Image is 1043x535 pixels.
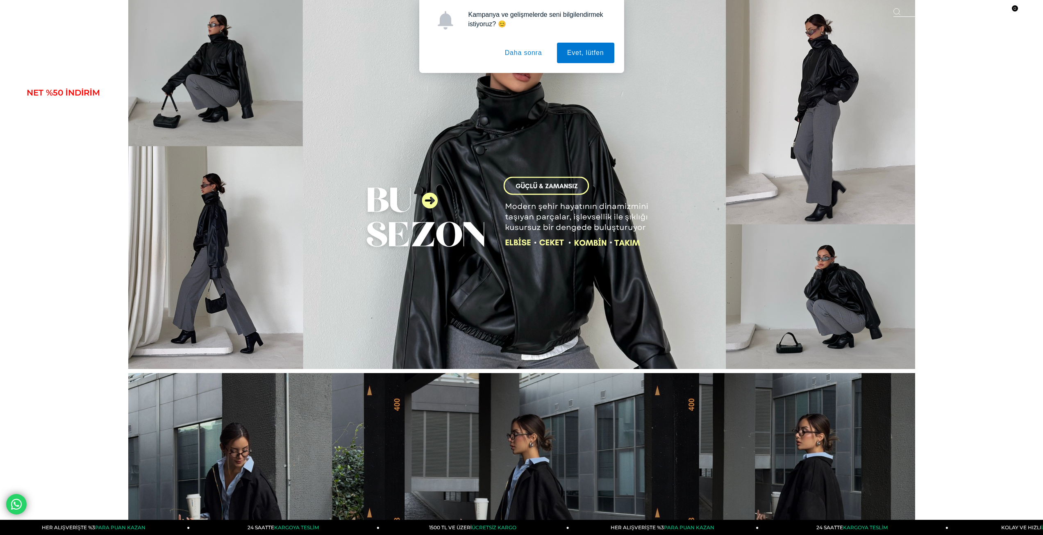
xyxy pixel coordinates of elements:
span: PARA PUAN KAZAN [664,524,714,530]
div: Kampanya ve gelişmelerde seni bilgilendirmek istiyoruz? 😊 [462,10,614,29]
a: 24 SAATTEKARGOYA TESLİM [190,520,379,535]
span: ÜCRETSİZ KARGO [472,524,516,530]
button: Daha sonra [495,43,552,63]
a: NET %50 İNDİRİM [27,88,139,98]
a: GİYİM [27,133,139,143]
span: PARA PUAN KAZAN [95,524,145,530]
a: AKSESUAR [27,194,139,204]
button: Evet, lütfen [557,43,614,63]
span: KARGOYA TESLİM [274,524,318,530]
span: KARGOYA TESLİM [843,524,887,530]
a: TAKIM [27,148,139,158]
a: DIŞ GİYİM [27,118,139,128]
img: notification icon [436,11,454,30]
a: KOMBİN [27,164,139,173]
a: YENİ GELENLER [27,73,139,82]
a: ÇOK SATANLAR [27,179,139,189]
a: 1500 TL VE ÜZERİÜCRETSİZ KARGO [379,520,569,535]
a: 24 SAATTEKARGOYA TESLİM [759,520,948,535]
a: HER ALIŞVERİŞTE %3PARA PUAN KAZAN [569,520,759,535]
a: ELBİSE [27,103,139,113]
